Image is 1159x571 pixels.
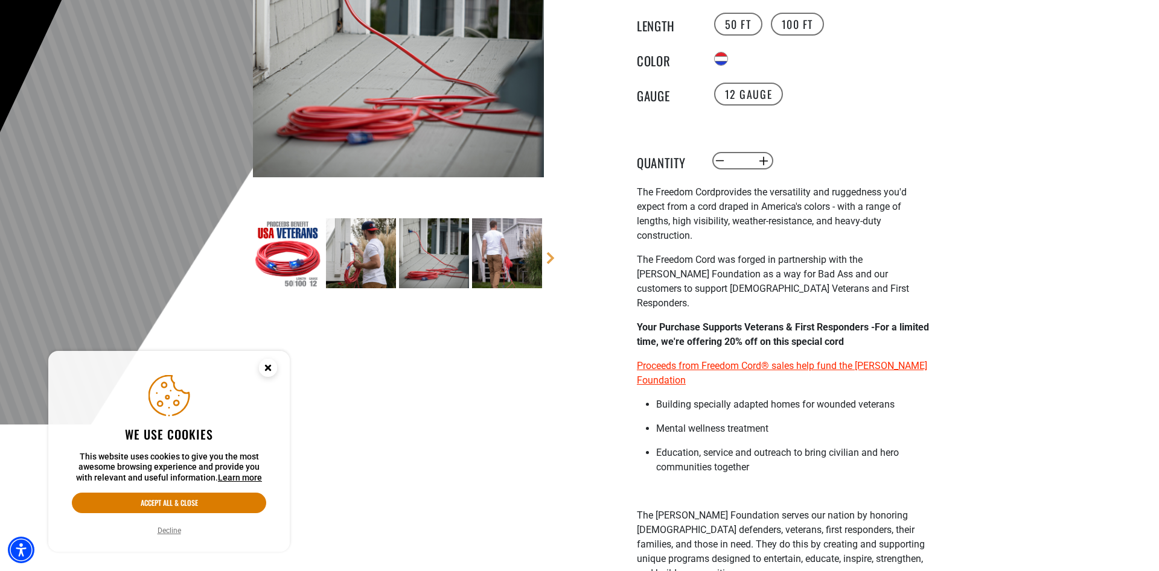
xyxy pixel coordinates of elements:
a: Next [544,252,557,264]
a: This website uses cookies to give you the most awesome browsing experience and provide you with r... [218,473,262,482]
legend: Color [637,51,697,67]
h2: We use cookies [72,426,266,442]
button: Accept all & close [72,493,266,513]
p: Building specially adapted homes for wounded veterans [656,397,933,412]
p: The Freedom Cord [637,185,933,243]
strong: Your Purchase Supports Veterans & First Responders - For a limited time, we're offering 20% off o... [637,321,929,347]
aside: Cookie Consent [48,351,290,552]
label: 12 Gauge [714,83,784,106]
legend: Length [637,16,697,32]
button: Decline [154,525,185,537]
label: 50 FT [714,13,762,36]
p: Mental wellness treatment [656,421,933,436]
label: 100 FT [771,13,825,36]
div: Accessibility Menu [8,537,34,563]
span: provides the versatility and ruggedness you'd expect from a cord draped in America's colors - wit... [637,186,907,241]
legend: Gauge [637,86,697,102]
label: Quantity [637,153,697,169]
p: This website uses cookies to give you the most awesome browsing experience and provide you with r... [72,452,266,484]
p: Education, service and outreach to bring civilian and hero communities together [656,446,933,475]
button: Close this option [246,351,290,388]
p: The Freedom Cord was forged in partnership with the [PERSON_NAME] Foundation as a way for Bad Ass... [637,253,933,311]
span: Proceeds from Freedom Cord® sales help fund the [PERSON_NAME] Foundation [637,360,927,386]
